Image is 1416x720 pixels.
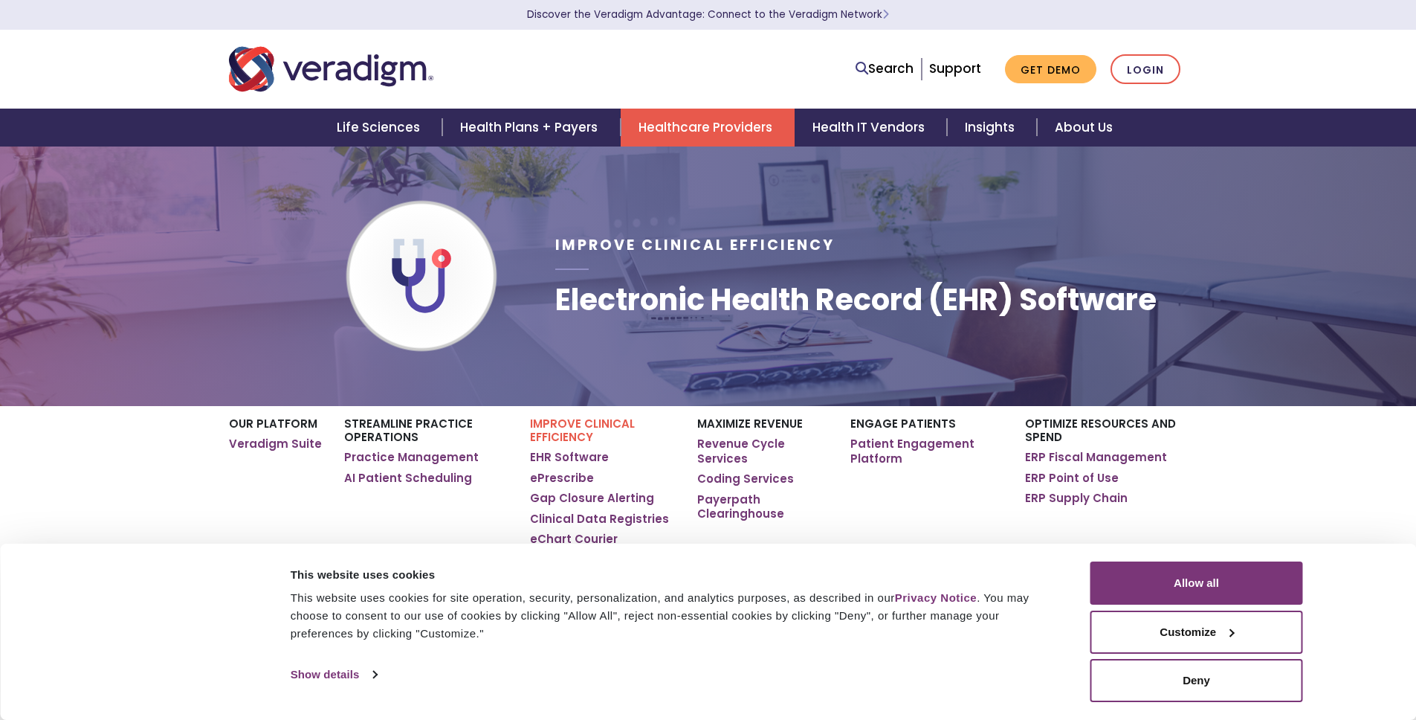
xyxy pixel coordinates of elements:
a: Healthcare Providers [621,109,795,147]
a: Health IT Vendors [795,109,947,147]
a: About Us [1037,109,1131,147]
a: Show details [291,663,377,686]
a: EHR Software [530,450,609,465]
a: ERP Point of Use [1025,471,1119,486]
span: Improve Clinical Efficiency [555,235,835,255]
a: Support [929,60,981,77]
a: Insights [947,109,1037,147]
a: Patient Engagement Platform [850,437,1003,466]
h1: Electronic Health Record (EHR) Software [555,282,1157,318]
a: Clinical Data Registries [530,512,669,527]
a: ERP Fiscal Management [1025,450,1167,465]
img: Veradigm logo [229,45,433,94]
a: Veradigm Suite [229,437,322,451]
a: Practice Management [344,450,479,465]
div: This website uses cookies for site operation, security, personalization, and analytics purposes, ... [291,589,1057,643]
a: Life Sciences [319,109,442,147]
a: Privacy Notice [895,591,977,604]
button: Allow all [1090,562,1303,605]
button: Deny [1090,659,1303,702]
div: This website uses cookies [291,566,1057,584]
a: Payerpath Clearinghouse [697,492,827,521]
a: Get Demo [1005,55,1096,84]
a: ePrescribe [530,471,594,486]
a: AI Patient Scheduling [344,471,472,486]
a: Coding Services [697,472,794,486]
a: Search [856,59,914,79]
a: Discover the Veradigm Advantage: Connect to the Veradigm NetworkLearn More [527,7,889,22]
a: Gap Closure Alerting [530,491,654,506]
a: ERP Supply Chain [1025,491,1128,506]
a: Login [1111,54,1180,85]
a: Revenue Cycle Services [697,437,827,466]
button: Customize [1090,611,1303,654]
a: eChart Courier [530,532,618,547]
a: Health Plans + Payers [442,109,620,147]
span: Learn More [882,7,889,22]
